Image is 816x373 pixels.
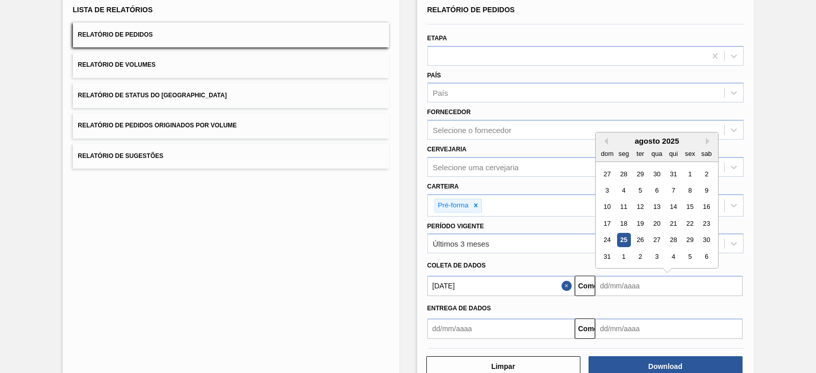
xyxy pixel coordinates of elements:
font: Cervejaria [427,146,467,153]
div: Choose sábado, 2 de agosto de 2025 [699,167,713,181]
font: Entrega de dados [427,305,491,312]
font: Relatório de Pedidos Originados por Volume [78,122,237,129]
font: Período Vigente [427,223,484,230]
div: seg [617,147,630,161]
font: Limpar [491,362,515,370]
div: sex [683,147,697,161]
font: Pré-forma [438,201,469,209]
div: Choose terça-feira, 5 de agosto de 2025 [633,183,647,197]
button: Relatório de Sugestões [73,144,389,169]
font: Carteira [427,183,459,190]
div: sab [699,147,713,161]
div: dom [600,147,614,161]
input: dd/mm/aaaa [595,318,743,339]
div: Choose quinta-feira, 28 de agosto de 2025 [666,233,680,247]
div: Choose domingo, 17 de agosto de 2025 [600,217,614,230]
font: País [433,89,448,97]
div: Choose segunda-feira, 11 de agosto de 2025 [617,200,630,214]
div: Choose domingo, 10 de agosto de 2025 [600,200,614,214]
div: Choose sexta-feira, 15 de agosto de 2025 [683,200,697,214]
div: Choose sábado, 6 de setembro de 2025 [699,250,713,263]
div: Choose sexta-feira, 29 de agosto de 2025 [683,233,697,247]
button: Relatório de Pedidos Originados por Volume [73,113,389,138]
button: Next Month [706,138,713,145]
font: Relatório de Status do [GEOGRAPHIC_DATA] [78,92,227,99]
div: Choose segunda-feira, 28 de julho de 2025 [617,167,630,181]
div: Choose terça-feira, 2 de setembro de 2025 [633,250,647,263]
button: Close [562,276,575,296]
div: Choose sábado, 16 de agosto de 2025 [699,200,713,214]
div: Choose quarta-feira, 13 de agosto de 2025 [650,200,664,214]
div: month 2025-08 [599,166,715,265]
input: dd/mm/aaaa [427,276,575,296]
div: Choose quarta-feira, 30 de julho de 2025 [650,167,664,181]
button: Relatório de Volumes [73,52,389,77]
div: Choose terça-feira, 26 de agosto de 2025 [633,233,647,247]
font: Lista de Relatórios [73,6,153,14]
div: Choose sexta-feira, 22 de agosto de 2025 [683,217,697,230]
font: Relatório de Volumes [78,62,156,69]
button: Comeu [575,318,595,339]
font: Relatório de Pedidos [78,31,153,38]
div: Choose domingo, 27 de julho de 2025 [600,167,614,181]
button: Relatório de Pedidos [73,22,389,47]
font: Fornecedor [427,109,471,116]
div: Choose quinta-feira, 14 de agosto de 2025 [666,200,680,214]
input: dd/mm/aaaa [595,276,743,296]
font: Relatório de Pedidos [427,6,515,14]
div: Choose quarta-feira, 27 de agosto de 2025 [650,233,664,247]
div: Choose sexta-feira, 1 de agosto de 2025 [683,167,697,181]
button: Comeu [575,276,595,296]
div: Choose quinta-feira, 7 de agosto de 2025 [666,183,680,197]
div: Choose segunda-feira, 25 de agosto de 2025 [617,233,630,247]
div: Choose domingo, 31 de agosto de 2025 [600,250,614,263]
div: Choose quinta-feira, 21 de agosto de 2025 [666,217,680,230]
font: Comeu [578,325,602,333]
div: Choose terça-feira, 19 de agosto de 2025 [633,217,647,230]
div: Choose sábado, 9 de agosto de 2025 [699,183,713,197]
div: Choose quinta-feira, 31 de julho de 2025 [666,167,680,181]
div: qui [666,147,680,161]
font: Selecione uma cervejaria [433,163,519,171]
button: Relatório de Status do [GEOGRAPHIC_DATA] [73,83,389,108]
div: Choose domingo, 24 de agosto de 2025 [600,233,614,247]
div: Choose sábado, 30 de agosto de 2025 [699,233,713,247]
input: dd/mm/aaaa [427,318,575,339]
font: Relatório de Sugestões [78,152,164,159]
div: qua [650,147,664,161]
div: Choose terça-feira, 29 de julho de 2025 [633,167,647,181]
div: Choose domingo, 3 de agosto de 2025 [600,183,614,197]
font: Comeu [578,282,602,290]
button: Previous Month [601,138,608,145]
font: Download [648,362,682,370]
div: Choose segunda-feira, 4 de agosto de 2025 [617,183,630,197]
div: Choose quarta-feira, 20 de agosto de 2025 [650,217,664,230]
font: Coleta de dados [427,262,486,269]
div: Choose quinta-feira, 4 de setembro de 2025 [666,250,680,263]
div: Choose sexta-feira, 8 de agosto de 2025 [683,183,697,197]
div: Choose sábado, 23 de agosto de 2025 [699,217,713,230]
font: País [427,72,441,79]
div: Choose segunda-feira, 18 de agosto de 2025 [617,217,630,230]
div: Choose sexta-feira, 5 de setembro de 2025 [683,250,697,263]
font: Etapa [427,35,447,42]
div: ter [633,147,647,161]
font: Últimos 3 meses [433,239,490,248]
div: agosto 2025 [596,137,718,145]
div: Choose segunda-feira, 1 de setembro de 2025 [617,250,630,263]
div: Choose quarta-feira, 3 de setembro de 2025 [650,250,664,263]
font: Selecione o fornecedor [433,126,512,135]
div: Choose terça-feira, 12 de agosto de 2025 [633,200,647,214]
div: Choose quarta-feira, 6 de agosto de 2025 [650,183,664,197]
